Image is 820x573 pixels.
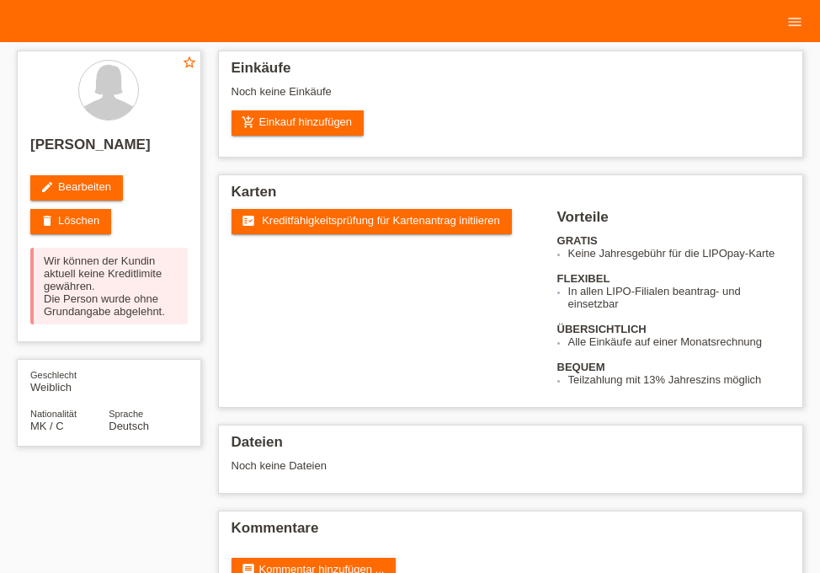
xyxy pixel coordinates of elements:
[568,285,790,310] li: In allen LIPO-Filialen beantrag- und einsetzbar
[232,184,791,209] h2: Karten
[557,361,605,373] b: BEQUEM
[557,323,647,335] b: ÜBERSICHTLICH
[786,13,803,30] i: menu
[109,409,143,419] span: Sprache
[568,335,790,348] li: Alle Einkäufe auf einer Monatsrechnung
[232,85,791,110] div: Noch keine Einkäufe
[778,16,812,26] a: menu
[30,175,123,201] a: editBearbeiten
[232,520,791,545] h2: Kommentare
[182,55,197,70] i: star_border
[232,110,365,136] a: add_shopping_cartEinkauf hinzufügen
[109,420,149,432] span: Deutsch
[232,459,630,472] div: Noch keine Dateien
[262,214,500,227] span: Kreditfähigkeitsprüfung für Kartenantrag initiieren
[557,272,610,285] b: FLEXIBEL
[30,368,109,394] div: Weiblich
[30,409,77,419] span: Nationalität
[30,137,188,162] h2: [PERSON_NAME]
[40,214,54,228] i: delete
[557,234,598,247] b: GRATIS
[30,248,188,324] div: Wir können der Kundin aktuell keine Kreditlimite gewähren. Die Person wurde ohne Grundangabe abge...
[40,180,54,194] i: edit
[30,420,64,432] span: Mazedonien / C / 21.07.1995
[568,373,790,386] li: Teilzahlung mit 13% Jahreszins möglich
[182,55,197,72] a: star_border
[232,434,791,459] h2: Dateien
[30,370,77,380] span: Geschlecht
[242,115,255,129] i: add_shopping_cart
[232,60,791,85] h2: Einkäufe
[232,209,512,234] a: fact_check Kreditfähigkeitsprüfung für Kartenantrag initiieren
[242,214,255,228] i: fact_check
[30,209,111,234] a: deleteLöschen
[557,209,790,234] h2: Vorteile
[568,247,790,260] li: Keine Jahresgebühr für die LIPOpay-Karte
